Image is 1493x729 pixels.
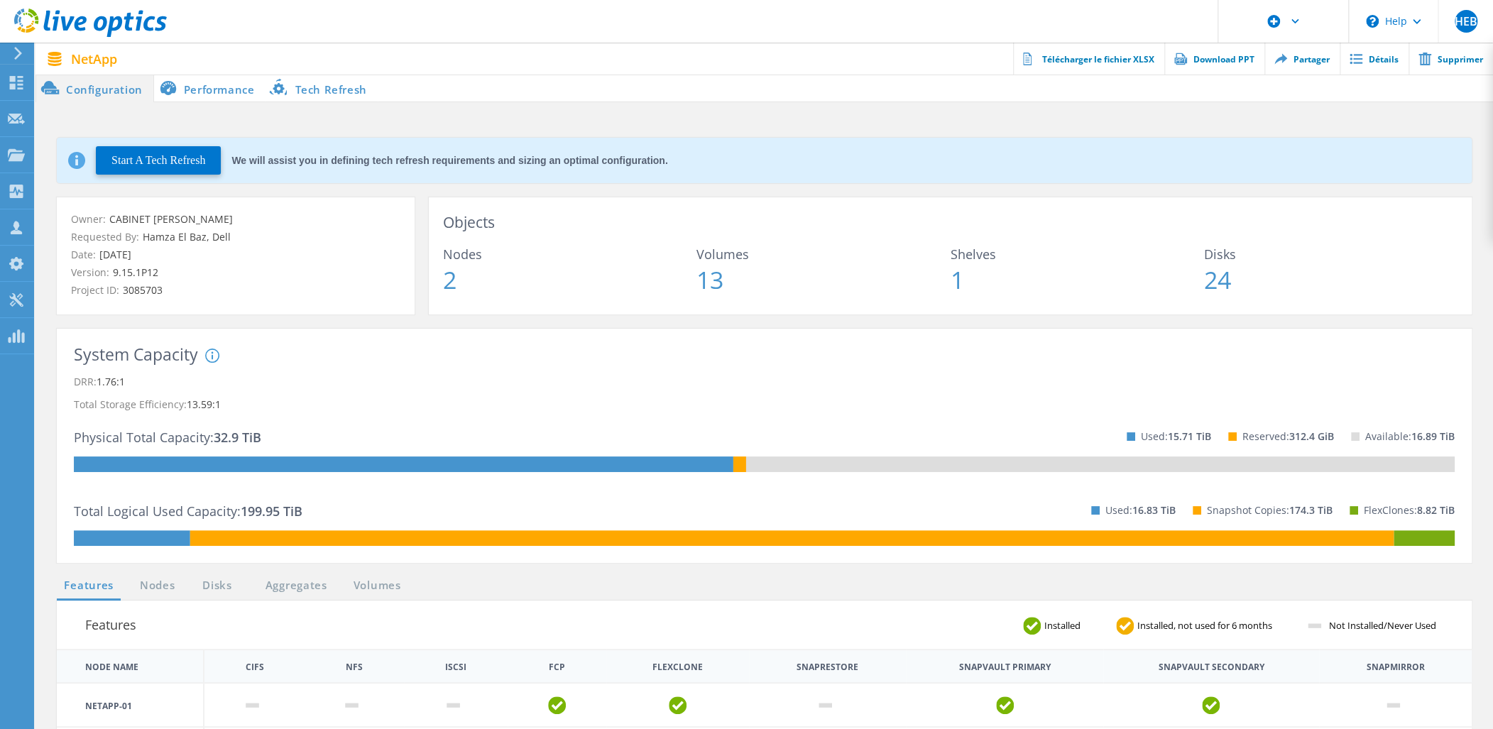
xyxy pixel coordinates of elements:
[106,212,233,226] span: CABINET [PERSON_NAME]
[57,649,204,683] th: Node Name
[241,503,302,520] span: 199.95 TiB
[1132,503,1176,517] span: 16.83 TiB
[1454,16,1477,27] span: HEB
[1158,663,1264,672] th: Snapvault Secondary
[443,248,696,261] span: Nodes
[187,398,221,411] span: 13.59:1
[198,577,236,595] a: Disks
[549,663,565,672] th: FCP
[74,426,261,449] p: Physical Total Capacity:
[1105,499,1176,522] p: Used:
[71,283,400,298] p: Project ID:
[135,577,180,595] a: Nodes
[1264,43,1340,75] a: Partager
[71,265,400,280] p: Version:
[1013,43,1164,75] a: Télécharger le fichier XLSX
[231,155,667,165] div: We will assist you in defining tech refresh requirements and sizing an optimal configuration.
[959,663,1051,672] th: Snapvault Primary
[71,212,400,227] p: Owner:
[246,663,264,672] th: CIFS
[71,53,117,65] span: NetApp
[1134,621,1286,630] span: Installed, not used for 6 months
[1289,429,1334,443] span: 312.4 GiB
[1207,499,1333,522] p: Snapshot Copies:
[1164,43,1264,75] a: Download PPT
[119,283,163,297] span: 3085703
[652,663,703,672] th: FlexClone
[14,30,167,40] a: Live Optics Dashboard
[950,268,1203,292] span: 1
[445,663,466,672] th: iSCSI
[109,265,158,279] span: 9.15.1P12
[696,268,950,292] span: 13
[74,393,1455,416] p: Total Storage Efficiency:
[1141,425,1211,448] p: Used:
[71,229,400,245] p: Requested By:
[1366,663,1424,672] th: Snapmirror
[950,248,1203,261] span: Shelves
[57,683,204,727] td: NETAPP-01
[71,247,400,263] p: Date:
[1417,503,1455,517] span: 8.82 TiB
[1366,15,1379,28] svg: \n
[1168,429,1211,443] span: 15.71 TiB
[256,577,337,595] a: Aggregates
[696,248,950,261] span: Volumes
[74,346,198,363] h3: System Capacity
[96,146,221,175] button: Start A Tech Refresh
[1041,621,1095,630] span: Installed
[1364,499,1455,522] p: FlexClones:
[1365,425,1455,448] p: Available:
[443,212,1458,234] h3: Objects
[1289,503,1333,517] span: 174.3 TiB
[139,230,231,243] span: Hamza El Baz, Dell
[96,248,131,261] span: [DATE]
[1204,248,1458,261] span: Disks
[97,375,125,388] span: 1.76:1
[74,500,302,522] p: Total Logical Used Capacity:
[57,577,121,595] a: Features
[74,371,1455,393] p: DRR:
[346,577,408,595] a: Volumes
[797,663,858,672] th: Snaprestore
[443,268,696,292] span: 2
[1409,43,1493,75] a: Supprimer
[1242,425,1334,448] p: Reserved:
[1340,43,1409,75] a: Détails
[1411,429,1455,443] span: 16.89 TiB
[1204,268,1458,292] span: 24
[1325,621,1450,630] span: Not Installed/Never Used
[85,615,136,635] h3: Features
[346,663,363,672] th: NFS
